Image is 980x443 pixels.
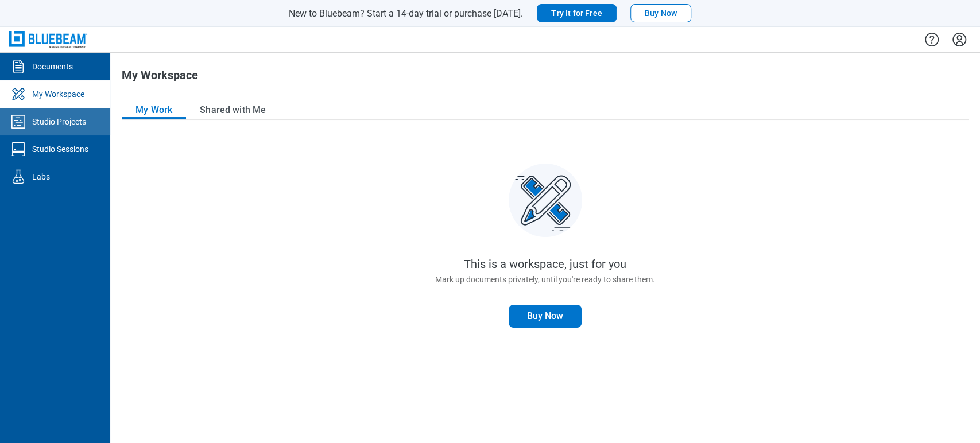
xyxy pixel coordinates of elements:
[122,101,186,119] button: My Work
[32,61,73,72] div: Documents
[435,275,655,293] p: Mark up documents privately, until you're ready to share them.
[630,4,691,22] button: Buy Now
[950,30,969,49] button: Settings
[509,305,582,328] a: Buy Now
[9,112,28,131] svg: Studio Projects
[9,168,28,186] svg: Labs
[289,8,523,19] span: New to Bluebeam? Start a 14-day trial or purchase [DATE].
[9,85,28,103] svg: My Workspace
[122,69,198,87] h1: My Workspace
[464,258,626,270] p: This is a workspace, just for you
[32,143,88,155] div: Studio Sessions
[9,31,87,48] img: Bluebeam, Inc.
[186,101,280,119] button: Shared with Me
[32,116,86,127] div: Studio Projects
[9,140,28,158] svg: Studio Sessions
[32,88,84,100] div: My Workspace
[537,4,616,22] button: Try It for Free
[9,57,28,76] svg: Documents
[32,171,50,182] div: Labs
